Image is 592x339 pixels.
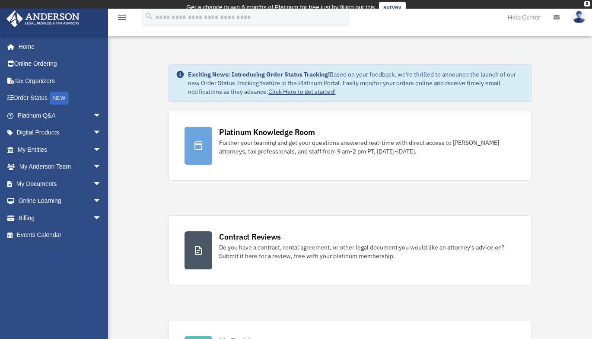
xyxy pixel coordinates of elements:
img: User Pic [573,11,586,23]
a: Online Ordering [6,55,115,73]
div: Do you have a contract, rental agreement, or other legal document you would like an attorney's ad... [219,243,516,260]
div: Based on your feedback, we're thrilled to announce the launch of our new Order Status Tracking fe... [188,70,524,96]
a: Digital Productsarrow_drop_down [6,124,115,141]
span: arrow_drop_down [93,209,110,227]
span: arrow_drop_down [93,175,110,193]
a: menu [117,15,127,22]
span: arrow_drop_down [93,141,110,159]
i: search [144,12,154,21]
a: My Anderson Teamarrow_drop_down [6,158,115,176]
a: Tax Organizers [6,72,115,90]
span: arrow_drop_down [93,192,110,210]
a: Platinum Knowledge Room Further your learning and get your questions answered real-time with dire... [169,111,532,181]
i: menu [117,12,127,22]
span: arrow_drop_down [93,158,110,176]
div: Platinum Knowledge Room [219,127,315,138]
a: Order StatusNEW [6,90,115,107]
a: My Documentsarrow_drop_down [6,175,115,192]
div: NEW [50,92,69,105]
a: Events Calendar [6,227,115,244]
span: arrow_drop_down [93,107,110,125]
div: close [584,1,590,6]
a: survey [379,2,406,13]
img: Anderson Advisors Platinum Portal [4,10,82,27]
a: Contract Reviews Do you have a contract, rental agreement, or other legal document you would like... [169,215,532,285]
a: Online Learningarrow_drop_down [6,192,115,210]
a: Billingarrow_drop_down [6,209,115,227]
div: Further your learning and get your questions answered real-time with direct access to [PERSON_NAM... [219,138,516,156]
a: Platinum Q&Aarrow_drop_down [6,107,115,124]
a: Home [6,38,110,55]
div: Get a chance to win 6 months of Platinum for free just by filling out this [186,2,375,13]
strong: Exciting News: Introducing Order Status Tracking! [188,70,330,78]
a: Click Here to get started! [268,88,336,96]
div: Contract Reviews [219,231,281,242]
span: arrow_drop_down [93,124,110,142]
a: My Entitiesarrow_drop_down [6,141,115,158]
